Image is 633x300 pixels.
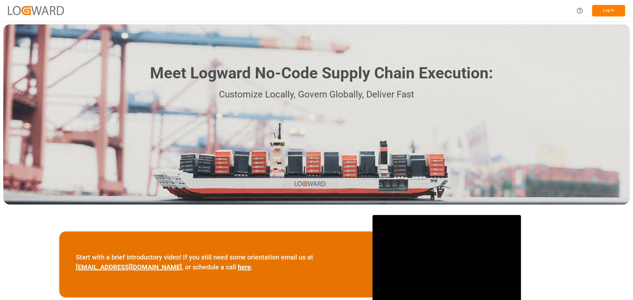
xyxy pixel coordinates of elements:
[76,263,182,271] a: [EMAIL_ADDRESS][DOMAIN_NAME]
[572,3,587,18] button: Help Center
[8,6,64,15] img: Logward_new_orange.png
[140,87,493,102] p: Customize Locally, Govern Globally, Deliver Fast
[238,263,251,271] a: here
[592,5,625,16] button: Log In
[150,62,493,85] h1: Meet Logward No-Code Supply Chain Execution:
[76,252,356,272] p: Start with a brief introductory video! If you still need some orientation email us at , or schedu...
